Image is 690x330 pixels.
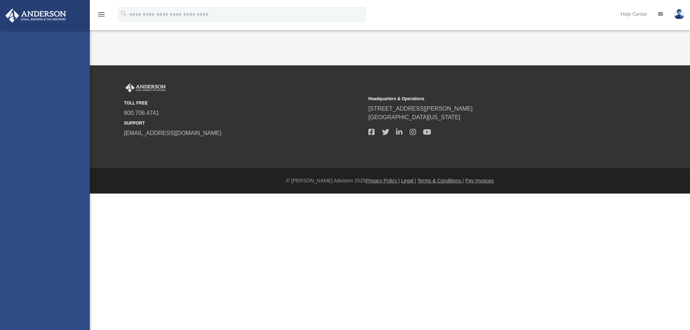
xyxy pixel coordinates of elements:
i: search [120,10,128,18]
a: Pay Invoices [465,178,493,183]
img: User Pic [674,9,685,19]
a: [GEOGRAPHIC_DATA][US_STATE] [368,114,460,120]
a: 800.706.4741 [124,110,159,116]
a: Legal | [401,178,416,183]
a: menu [97,14,106,19]
small: Headquarters & Operations [368,96,608,102]
i: menu [97,10,106,19]
small: SUPPORT [124,120,363,126]
a: [STREET_ADDRESS][PERSON_NAME] [368,106,473,112]
a: [EMAIL_ADDRESS][DOMAIN_NAME] [124,130,221,136]
a: Terms & Conditions | [418,178,464,183]
img: Anderson Advisors Platinum Portal [124,83,167,93]
a: Privacy Policy | [366,178,400,183]
small: TOLL FREE [124,100,363,106]
img: Anderson Advisors Platinum Portal [3,9,68,23]
div: © [PERSON_NAME] Advisors 2025 [90,177,690,185]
